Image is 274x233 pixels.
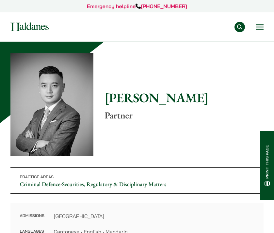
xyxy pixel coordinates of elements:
[54,212,254,220] dd: [GEOGRAPHIC_DATA]
[105,90,264,105] h1: [PERSON_NAME]
[20,212,44,228] dt: Admissions
[105,110,264,121] p: Partner
[256,24,264,30] button: Open menu
[87,3,187,9] a: Emergency helpline[PHONE_NUMBER]
[10,22,49,31] img: Logo of Haldanes
[20,175,54,180] span: Practice Areas
[20,181,60,188] a: Criminal Defence
[62,181,166,188] a: Securities, Regulatory & Disciplinary Matters
[10,167,264,194] p: •
[234,22,245,32] button: Search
